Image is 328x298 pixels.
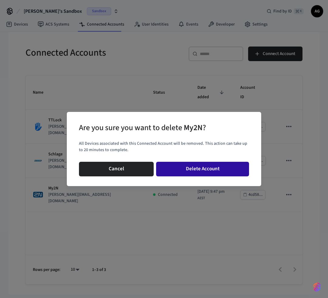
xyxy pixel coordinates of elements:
[79,122,206,134] div: Are you sure you want to delete ?
[313,282,321,292] img: SeamLogoGradient.69752ec5.svg
[79,140,249,153] p: All Devices associated with this Connected Account will be removed. This action can take up to 20...
[184,122,203,133] span: My2N
[79,162,154,176] button: Cancel
[156,162,249,176] button: Delete Account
